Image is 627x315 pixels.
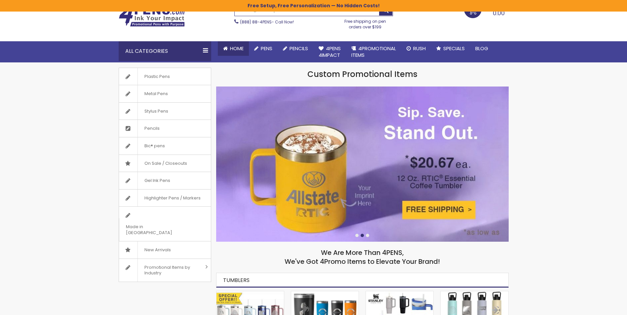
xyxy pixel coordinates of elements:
span: 4Pens 4impact [319,45,341,58]
h2: Tumblers [216,273,509,288]
h2: We Are More Than 4PENS, We've Got 4Promo Items to Elevate Your Brand! [216,248,509,266]
span: On Sale / Closeouts [137,155,194,172]
a: Bic® pens [119,137,211,155]
a: On Sale / Closeouts [119,155,211,172]
span: Home [230,45,244,52]
span: Promotional Items by Industry [137,259,203,282]
a: (888) 88-4PENS [240,19,272,25]
span: 0.00 [493,9,505,17]
span: Plastic Pens [137,68,176,85]
span: 4PROMOTIONAL ITEMS [351,45,396,58]
h1: Custom Promotional Items [216,69,509,80]
a: Highlighter Pens / Markers [119,190,211,207]
span: Made in [GEOGRAPHIC_DATA] [119,218,194,241]
a: Made in [GEOGRAPHIC_DATA] [119,207,211,241]
span: Specials [443,45,465,52]
span: New Arrivals [137,241,177,259]
a: Pencils [278,41,313,56]
a: Custom Authentic YETI® 20 Oz. Tumbler [291,291,359,297]
a: Metal Pens [119,85,211,102]
div: Free shipping on pen orders over $199 [337,16,393,29]
a: Specials [431,41,470,56]
a: Gel Ink Pens [119,172,211,189]
span: Highlighter Pens / Markers [137,190,207,207]
span: Pencils [137,120,166,137]
a: Promotional Items by Industry [119,259,211,282]
a: Blog [470,41,493,56]
a: Home [218,41,249,56]
span: - Call Now! [240,19,294,25]
span: Pencils [290,45,308,52]
a: Stylus Pens [119,103,211,120]
a: Personalized 30 Oz. Stanley Quencher Straw Tumbler [366,291,433,297]
a: 4PROMOTIONALITEMS [346,41,401,63]
a: 30 Oz. RTIC® Road Trip Tumbler - Special Pricing [216,291,284,297]
a: New Arrivals [119,241,211,259]
img: 4Pens Custom Pens and Promotional Products [119,6,185,27]
span: Pens [261,45,272,52]
span: Bic® pens [137,137,172,155]
a: Pencils [119,120,211,137]
iframe: Google Customer Reviews [572,297,627,315]
span: Rush [413,45,426,52]
a: Rush [401,41,431,56]
span: Blog [475,45,488,52]
span: Gel Ink Pens [137,172,177,189]
a: 4Pens4impact [313,41,346,63]
span: Metal Pens [137,85,175,102]
a: Plastic Pens [119,68,211,85]
span: Stylus Pens [137,103,175,120]
a: Pens [249,41,278,56]
div: All Categories [119,41,211,61]
a: Personalized 67 Oz. Hydrapeak Adventure Water Bottle [441,291,508,297]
